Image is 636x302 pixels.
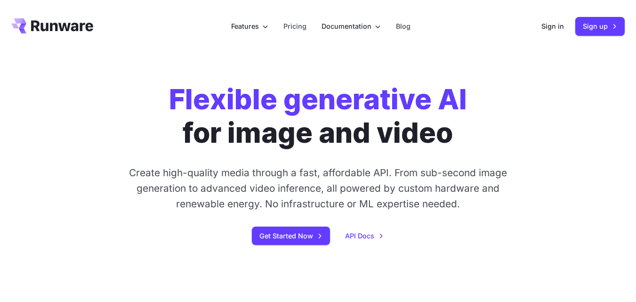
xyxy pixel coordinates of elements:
a: Go to / [11,18,93,33]
a: Blog [396,21,411,32]
a: API Docs [345,230,384,241]
h1: for image and video [169,83,467,150]
label: Features [231,21,268,32]
strong: Flexible generative AI [169,82,467,116]
a: Sign in [541,21,564,32]
label: Documentation [322,21,381,32]
a: Get Started Now [252,227,330,245]
a: Pricing [283,21,306,32]
p: Create high-quality media through a fast, affordable API. From sub-second image generation to adv... [122,165,515,212]
a: Sign up [575,17,625,35]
